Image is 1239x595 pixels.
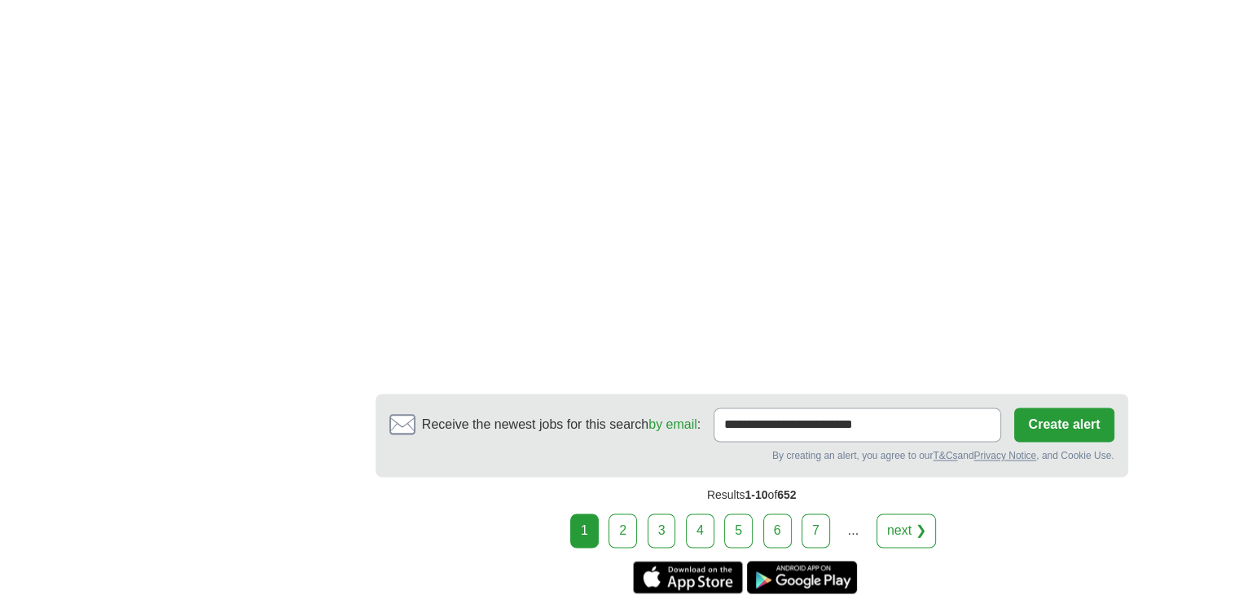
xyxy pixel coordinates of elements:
div: ... [837,514,869,547]
button: Create alert [1014,408,1114,442]
a: T&Cs [933,450,957,461]
a: Get the Android app [747,561,857,593]
span: 1-10 [745,488,767,501]
a: 6 [763,513,792,548]
a: 7 [802,513,830,548]
a: 3 [648,513,676,548]
a: 5 [724,513,753,548]
div: 1 [570,513,599,548]
a: 2 [609,513,637,548]
a: 4 [686,513,714,548]
div: By creating an alert, you agree to our and , and Cookie Use. [389,448,1114,463]
div: Results of [376,477,1128,513]
a: next ❯ [877,513,937,548]
a: Privacy Notice [973,450,1036,461]
span: 652 [777,488,796,501]
a: Get the iPhone app [633,561,743,593]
